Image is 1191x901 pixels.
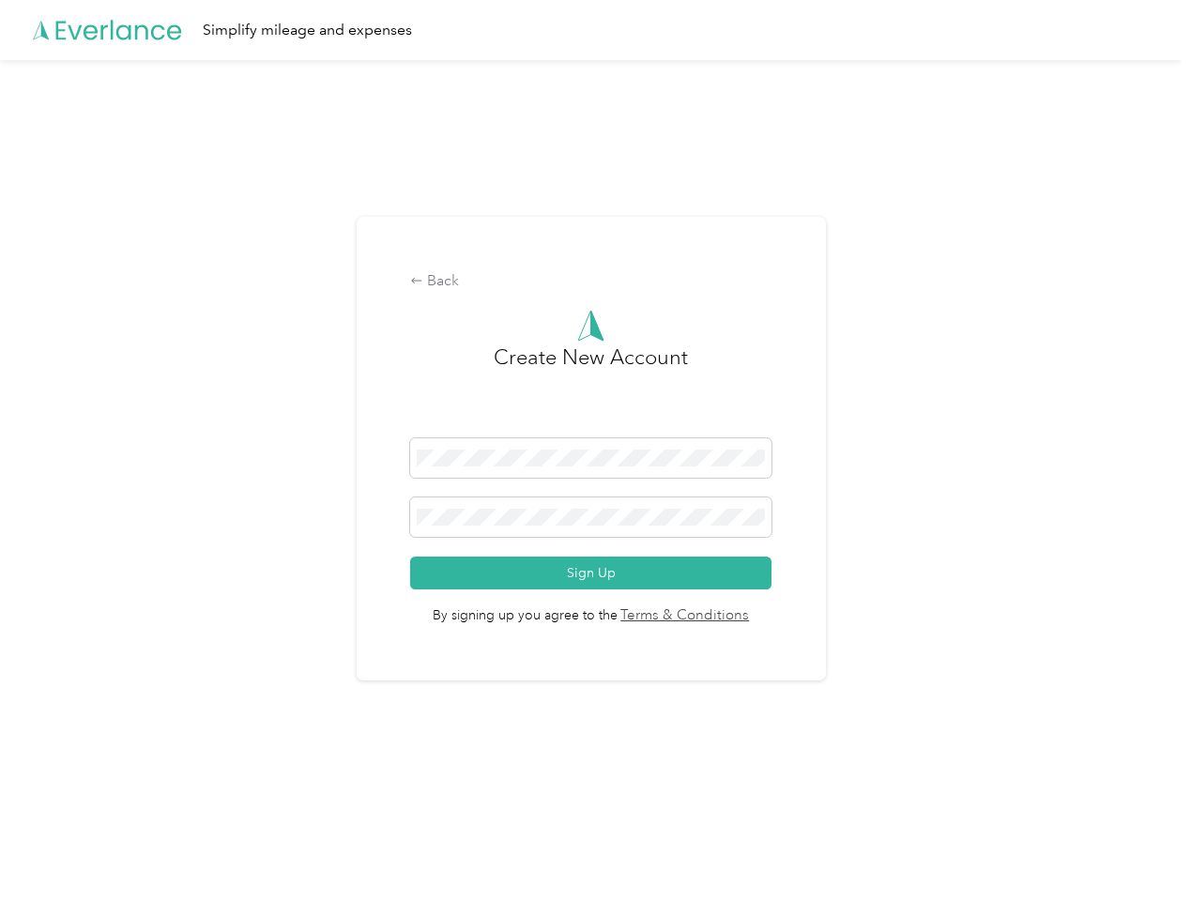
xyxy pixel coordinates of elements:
[618,605,750,627] a: Terms & Conditions
[410,557,771,589] button: Sign Up
[410,589,771,627] span: By signing up you agree to the
[203,19,412,42] div: Simplify mileage and expenses
[410,270,771,293] div: Back
[494,342,688,438] h3: Create New Account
